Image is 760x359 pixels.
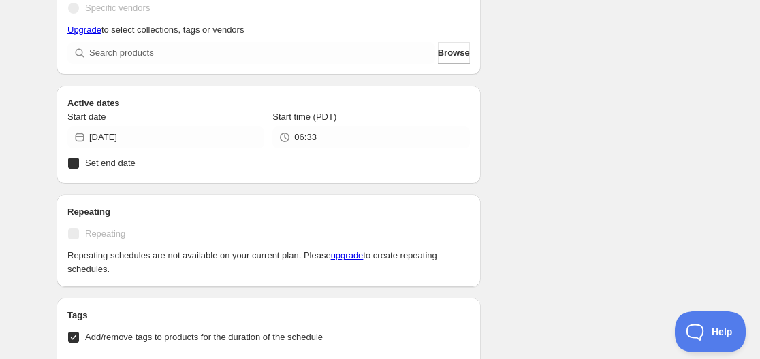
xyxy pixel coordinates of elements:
span: Repeating [85,228,125,239]
h2: Tags [67,309,470,322]
span: Start time (PDT) [272,112,336,122]
span: Start date [67,112,106,122]
p: Repeating schedules are not available on your current plan. Please to create repeating schedules. [67,249,470,276]
iframe: Toggle Customer Support [675,311,746,352]
input: Search products [89,42,435,64]
p: to select collections, tags or vendors [67,23,470,37]
h2: Active dates [67,97,470,110]
button: Browse [438,42,470,64]
a: Upgrade [67,24,101,35]
a: upgrade [331,250,364,260]
span: Specific vendors [85,3,150,13]
span: Add/remove tags to products for the duration of the schedule [85,332,323,342]
span: Browse [438,46,470,60]
span: Set end date [85,158,136,168]
h2: Repeating [67,205,470,219]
